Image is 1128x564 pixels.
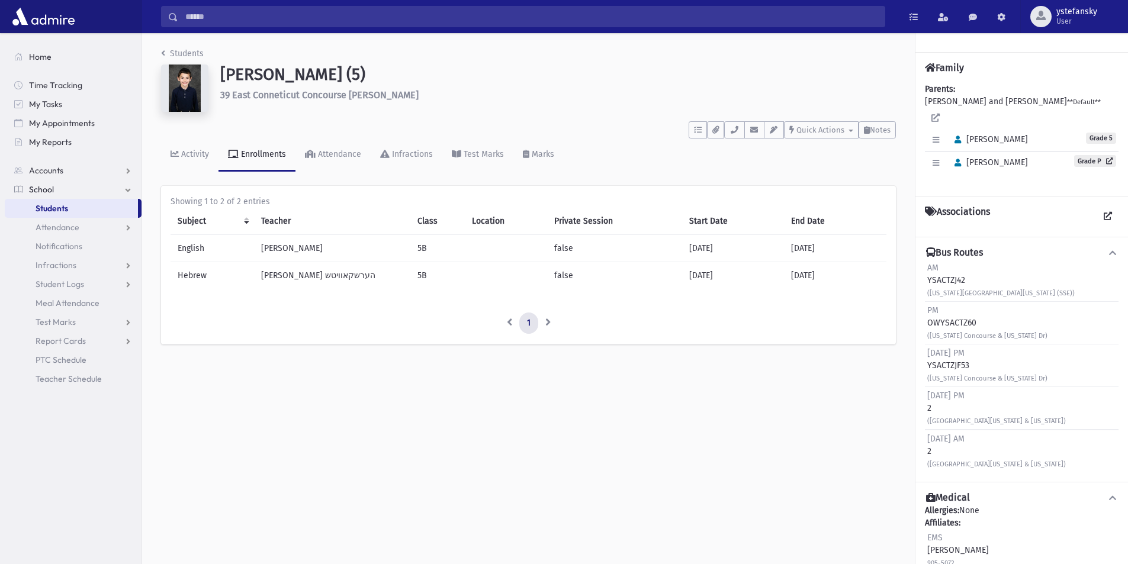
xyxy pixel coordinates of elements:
td: [DATE] [784,262,886,289]
a: View all Associations [1097,206,1119,227]
div: Attendance [316,149,361,159]
th: Private Session [547,208,682,235]
span: Notes [870,125,891,134]
span: My Appointments [29,118,95,128]
td: 5B [410,235,465,262]
button: Notes [859,121,896,138]
button: Quick Actions [784,121,859,138]
a: Infractions [5,256,142,275]
a: Infractions [371,138,442,172]
td: 5B [410,262,465,289]
span: [DATE] AM [927,434,965,444]
h6: 39 East Conneticut Concourse [PERSON_NAME] [220,89,896,101]
span: Grade 5 [1086,133,1116,144]
span: School [29,184,54,195]
a: Attendance [5,218,142,237]
div: Enrollments [239,149,286,159]
div: [PERSON_NAME] and [PERSON_NAME] [925,83,1119,186]
a: Report Cards [5,331,142,350]
a: My Appointments [5,114,142,133]
span: PM [927,305,939,315]
a: My Tasks [5,95,142,114]
span: Meal Attendance [36,298,99,308]
td: Hebrew [171,262,254,289]
div: 2 [927,433,1066,470]
th: End Date [784,208,886,235]
h4: Bus Routes [926,247,983,259]
a: Test Marks [5,312,142,331]
span: [DATE] PM [927,391,965,401]
th: Start Date [682,208,784,235]
span: Teacher Schedule [36,373,102,384]
a: Enrollments [218,138,295,172]
span: EMS [927,533,943,543]
span: Quick Actions [796,125,844,134]
span: My Reports [29,137,72,147]
a: School [5,180,142,199]
div: OWYSACTZ60 [927,304,1047,341]
a: Test Marks [442,138,513,172]
td: [DATE] [682,235,784,262]
span: Students [36,203,68,214]
span: User [1056,17,1097,26]
a: Home [5,47,142,66]
div: Test Marks [461,149,504,159]
input: Search [178,6,885,27]
a: My Reports [5,133,142,152]
h1: [PERSON_NAME] (5) [220,65,896,85]
span: Infractions [36,260,76,270]
a: Time Tracking [5,76,142,95]
small: ([US_STATE] Concourse & [US_STATE] Dr) [927,332,1047,340]
span: [PERSON_NAME] [949,157,1028,167]
th: Location [465,208,547,235]
a: Marks [513,138,564,172]
span: Time Tracking [29,80,82,91]
span: [PERSON_NAME] [949,134,1028,144]
a: Teacher Schedule [5,369,142,388]
span: Student Logs [36,279,84,289]
td: English [171,235,254,262]
a: Attendance [295,138,371,172]
b: Affiliates: [925,518,960,528]
div: 2 [927,389,1066,427]
a: PTC Schedule [5,350,142,369]
span: PTC Schedule [36,354,86,365]
a: Accounts [5,161,142,180]
nav: breadcrumb [161,47,204,65]
span: Accounts [29,165,63,176]
a: Grade P [1074,155,1116,167]
a: Students [161,49,204,59]
span: Test Marks [36,317,76,327]
h4: Family [925,62,964,73]
div: Infractions [390,149,433,159]
th: Class [410,208,465,235]
div: Marks [529,149,554,159]
div: YSACTZJF53 [927,347,1047,384]
b: Allergies: [925,505,959,515]
span: [DATE] PM [927,348,965,358]
button: Medical [925,492,1119,504]
div: YSACTZJ42 [927,262,1075,299]
span: Report Cards [36,336,86,346]
a: Student Logs [5,275,142,294]
b: Parents: [925,84,955,94]
th: Teacher [254,208,410,235]
small: ([US_STATE] Concourse & [US_STATE] Dr) [927,375,1047,382]
td: [PERSON_NAME] [254,235,410,262]
span: Notifications [36,241,82,252]
small: ([US_STATE][GEOGRAPHIC_DATA][US_STATE] (SSE)) [927,289,1075,297]
a: Students [5,199,138,218]
div: Activity [179,149,209,159]
span: My Tasks [29,99,62,109]
th: Subject [171,208,254,235]
td: [DATE] [682,262,784,289]
td: false [547,235,682,262]
a: Activity [161,138,218,172]
td: [PERSON_NAME] הערשקאוויטש [254,262,410,289]
h4: Medical [926,492,970,504]
span: AM [927,263,939,273]
small: ([GEOGRAPHIC_DATA][US_STATE] & [US_STATE]) [927,417,1066,425]
button: Bus Routes [925,247,1119,259]
h4: Associations [925,206,990,227]
a: Notifications [5,237,142,256]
